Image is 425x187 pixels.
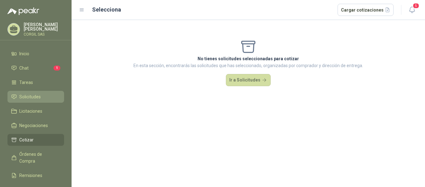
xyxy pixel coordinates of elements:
span: Remisiones [19,172,42,179]
span: Cotizar [19,136,34,143]
a: Remisiones [7,170,64,181]
h2: Selecciona [92,5,121,14]
span: Tareas [19,79,33,86]
span: 5 [413,3,419,9]
a: Licitaciones [7,105,64,117]
a: Tareas [7,76,64,88]
button: Ir a Solicitudes [226,74,271,86]
span: Chat [19,65,29,71]
span: Licitaciones [19,108,42,115]
button: Cargar cotizaciones [338,4,394,16]
p: CORGIL SAS [24,32,64,36]
p: [PERSON_NAME] [PERSON_NAME] [24,22,64,31]
span: Solicitudes [19,93,41,100]
p: No tienes solicitudes seleccionadas para cotizar [133,55,363,62]
span: 1 [54,66,60,71]
a: Órdenes de Compra [7,148,64,167]
span: Negociaciones [19,122,48,129]
a: Negociaciones [7,120,64,131]
img: Logo peakr [7,7,39,15]
span: Inicio [19,50,29,57]
a: Cotizar [7,134,64,146]
a: Inicio [7,48,64,60]
a: Solicitudes [7,91,64,103]
button: 5 [406,4,418,16]
span: Órdenes de Compra [19,151,58,165]
a: Chat1 [7,62,64,74]
p: En esta sección, encontrarás las solicitudes que has seleccionado, organizadas por comprador y di... [133,62,363,69]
